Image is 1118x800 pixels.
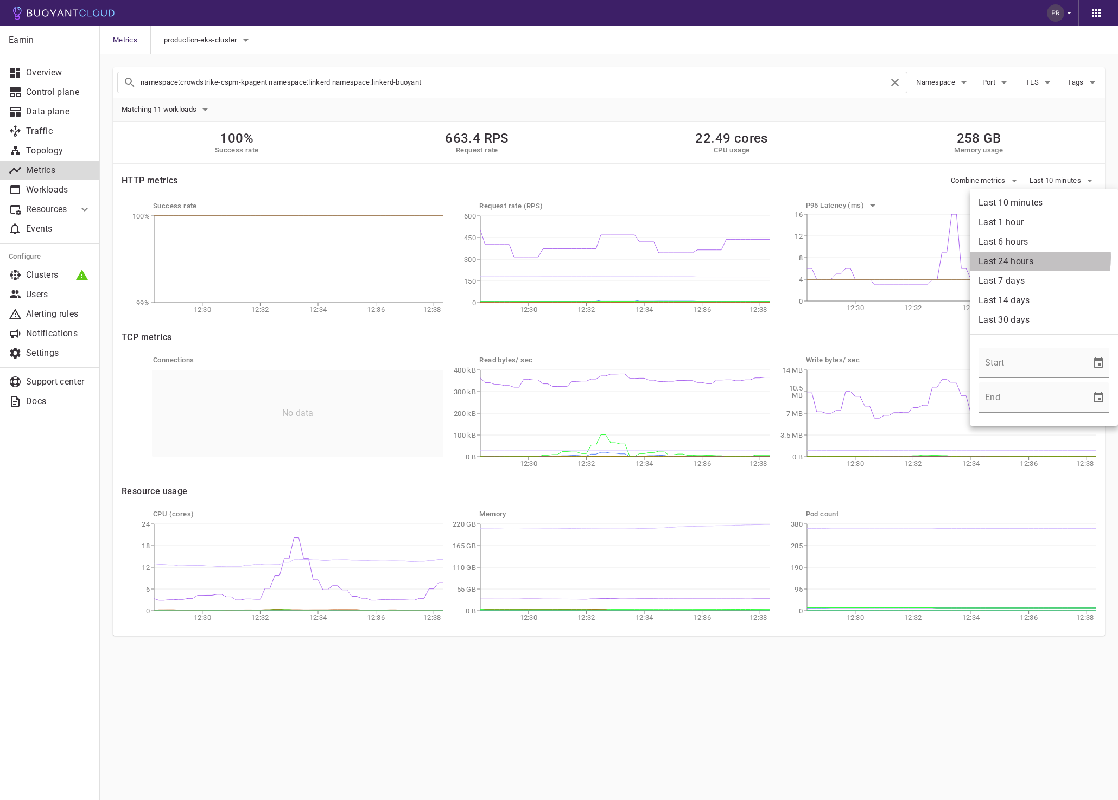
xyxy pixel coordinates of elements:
[979,348,1083,378] input: mm/dd/yyyy hh:mm (a|p)m
[970,193,1118,213] li: Last 10 minutes
[970,310,1118,330] li: Last 30 days
[979,382,1083,413] input: mm/dd/yyyy hh:mm (a|p)m
[970,291,1118,310] li: Last 14 days
[970,271,1118,291] li: Last 7 days
[970,232,1118,252] li: Last 6 hours
[970,252,1118,271] li: Last 24 hours
[1088,352,1109,374] button: Choose date
[1088,387,1109,408] button: Choose date
[970,213,1118,232] li: Last 1 hour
